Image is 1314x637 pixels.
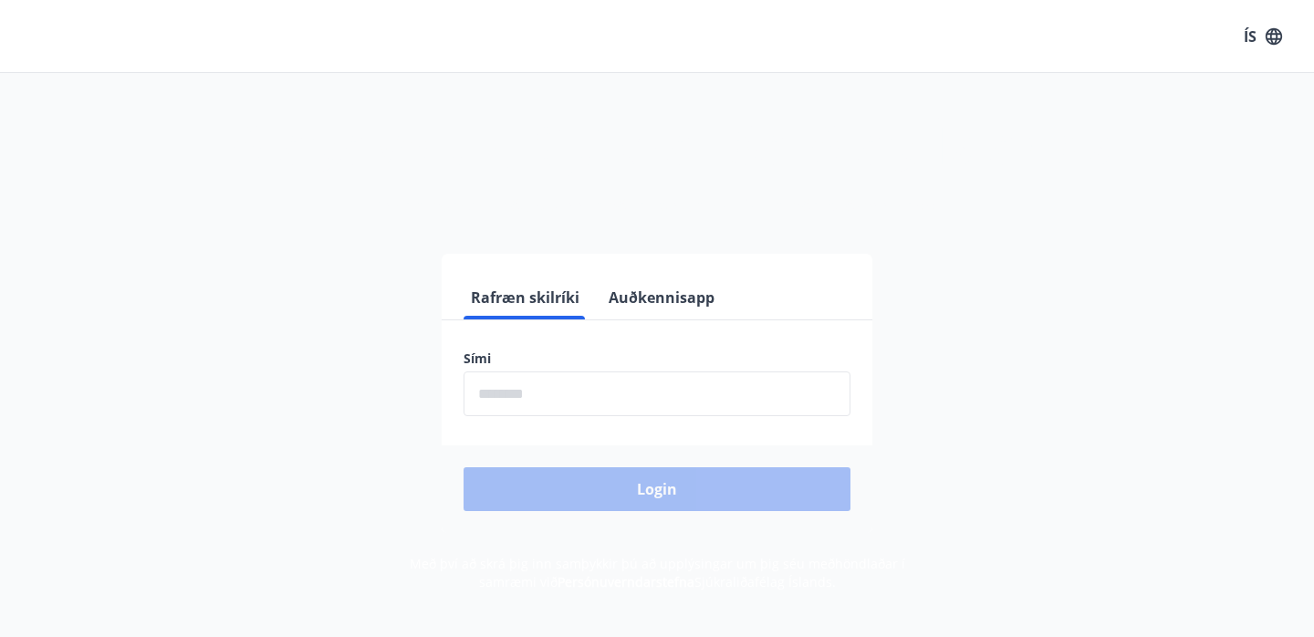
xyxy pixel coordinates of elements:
button: Auðkennisapp [601,276,722,319]
span: Með því að skrá þig inn samþykkir þú að upplýsingar um þig séu meðhöndlaðar í samræmi við Sjúkral... [410,555,905,590]
h1: Félagavefur, Sjúkraliðafélag Íslands [22,110,1292,179]
span: Vinsamlegast skráðu þig inn með rafrænum skilríkjum eða Auðkennisappi. [370,194,944,216]
button: ÍS [1234,20,1292,53]
button: Rafræn skilríki [464,276,587,319]
a: Persónuverndarstefna [558,573,694,590]
label: Sími [464,350,850,368]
